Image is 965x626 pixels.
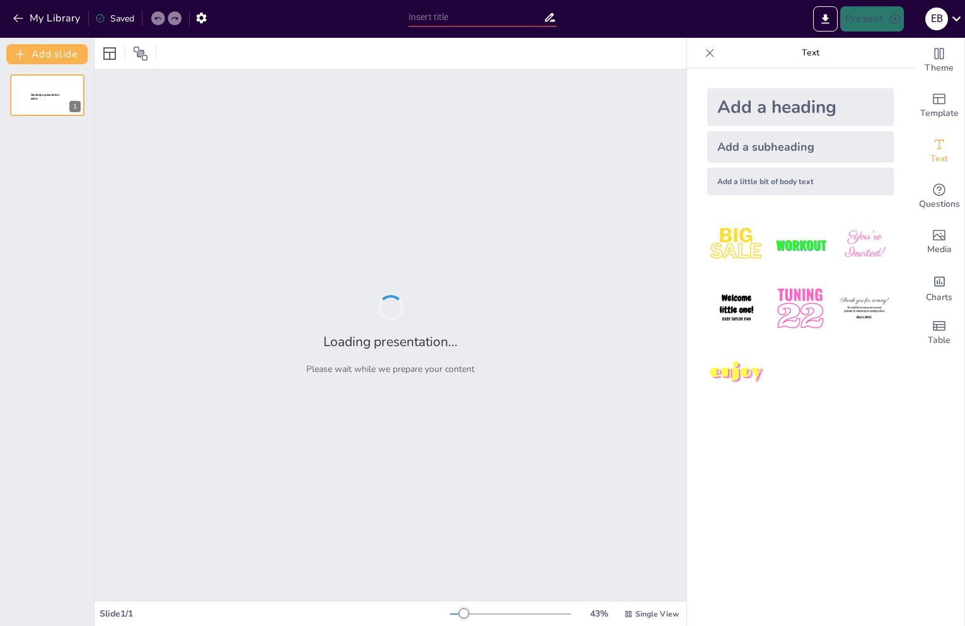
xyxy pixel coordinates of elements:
div: Add text boxes [914,129,964,174]
span: Charts [926,291,952,304]
img: 3.jpeg [835,216,894,274]
span: Sendsteps presentation editor [31,93,59,100]
button: e b [925,6,948,32]
input: Insert title [408,8,543,26]
span: Text [930,152,948,166]
img: 7.jpeg [707,344,766,402]
div: Layout [100,43,120,64]
div: Add a heading [707,88,894,126]
div: Add a subheading [707,131,894,163]
div: Slide 1 / 1 [100,608,450,620]
img: 6.jpeg [835,279,894,338]
div: Add a little bit of body text [707,168,894,195]
button: My Library [9,8,86,28]
img: 2.jpeg [771,216,829,274]
img: 5.jpeg [771,279,829,338]
img: 1.jpeg [707,216,766,274]
span: Media [927,243,952,257]
div: Get real-time input from your audience [914,174,964,219]
div: Change the overall theme [914,38,964,83]
span: Theme [925,61,954,75]
div: Add images, graphics, shapes or video [914,219,964,265]
span: Position [133,46,148,61]
div: Add charts and graphs [914,265,964,310]
div: Add a table [914,310,964,356]
span: Single View [635,609,679,619]
button: Add slide [6,44,88,64]
h2: Loading presentation... [323,333,458,351]
span: Questions [919,197,960,211]
div: 43 % [584,608,614,620]
div: Add ready made slides [914,83,964,129]
p: Text [720,38,901,68]
img: 4.jpeg [707,279,766,338]
span: Table [928,333,951,347]
div: Saved [95,13,134,25]
div: Sendsteps presentation editor1 [10,74,84,116]
button: Export to PowerPoint [813,6,838,32]
div: e b [925,8,948,30]
div: 1 [69,101,81,112]
button: Present [840,6,903,32]
span: Template [920,107,959,120]
p: Please wait while we prepare your content [306,363,475,375]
